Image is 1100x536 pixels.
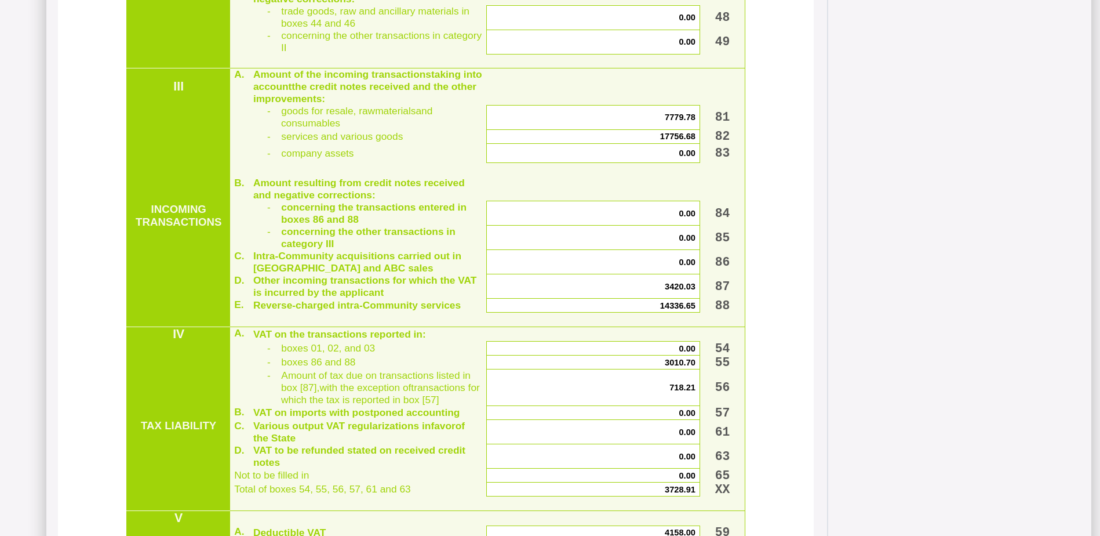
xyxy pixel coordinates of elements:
span: B. [234,406,244,418]
span: company assets [281,147,354,159]
span: - [267,201,281,213]
span: 48 [715,10,730,24]
span: Intra-Community acquisitions carried out in [GEOGRAPHIC_DATA] and ABC sales [253,250,461,274]
span: A. [234,327,244,339]
span: III [173,79,184,93]
span: Other incoming transactions for which the VAT is incurred by the applicant [253,274,476,298]
span: 65 [715,469,730,483]
span: 0.00 [679,233,695,242]
span: Not to be filled in [234,469,309,481]
span: 85 [715,231,730,245]
span: E. [234,299,243,310]
span: 61 [715,425,730,439]
span: - [267,226,281,237]
span: Various output VAT regularizations in of the State [253,420,465,444]
span: - [267,5,281,17]
span: 3010.70 [665,358,695,367]
span: C. [234,250,244,262]
span: 7779.78 [665,113,695,122]
span: Amount resulting from credit notes received and negative corrections: [253,177,465,201]
span: 0.00 [679,258,695,267]
span: 0.00 [679,344,695,353]
span: 55 [715,356,730,370]
span: boxes 86 and 88 [281,356,355,368]
span: 0.00 [679,452,695,461]
span: 81 [715,110,730,124]
span: B. [234,177,244,189]
span: V [174,511,183,525]
span: concerning the transactions entered in boxes 86 and 88 [281,201,467,225]
span: - [267,370,281,381]
span: INCOMING TRANSACTIONS [136,203,221,228]
span: 17756.68 [660,132,695,141]
span: TAX LIABILITY [141,419,216,432]
span: 718.21 [669,383,695,392]
span: 63 [715,450,730,463]
span: Reverse-charged intra-Community services [253,299,461,311]
span: 57 [715,406,730,420]
span: C. [234,420,244,432]
span: 87 [715,280,730,294]
span: D. [234,444,244,456]
span: with the exception of [319,382,411,393]
span: 0.00 [679,37,695,46]
span: - [267,30,281,41]
span: - [267,342,281,354]
span: 0.00 [679,471,695,480]
span: - [267,105,281,117]
span: trade goods, raw and ancillary materials in boxes 44 and 46 [281,5,469,29]
span: 0.00 [679,408,695,418]
span: A. [234,68,244,80]
span: 0.00 [679,13,695,22]
span: 82 [715,129,730,143]
span: concerning the other transactions in category III [281,226,456,249]
span: 3420.03 [665,282,695,291]
span: services and various goods [281,131,403,142]
span: 0.00 [679,149,695,158]
span: 84 [715,207,730,220]
span: - [267,131,281,142]
span: 88 [715,299,730,313]
span: 86 [715,255,730,269]
span: D. [234,274,244,286]
span: 0.00 [679,209,695,218]
span: VAT on imports with postponed accounting [253,407,460,418]
span: 0.00 [679,428,695,437]
span: - [267,147,281,159]
span: concerning the other transactions in category II [281,30,482,53]
span: 54 [715,342,730,356]
span: goods for resale, raw and consumables [281,105,432,129]
span: 49 [715,35,730,49]
span: - [267,356,281,368]
span: materials [375,105,416,117]
span: favor [431,420,455,432]
span: 14336.65 [660,301,695,310]
span: 3728.91 [665,485,695,494]
span: Amount of the incoming transactions the credit notes received and the other improvements: [253,68,482,104]
span: taking into account [253,68,482,92]
span: IV [173,327,184,341]
span: Amount of tax due on transactions listed in box [87], transactions for which the tax is reported ... [281,370,480,405]
span: VAT on the transactions reported in: [253,328,426,340]
span: boxes 01, 02, and 03 [281,342,375,354]
span: 56 [715,381,730,394]
span: 83 [715,146,730,160]
span: Total of boxes 54, 55, 56, 57, 61 and 63 [234,483,410,495]
span: XX [715,483,730,497]
span: VAT to be refunded stated on received credit notes [253,444,465,468]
